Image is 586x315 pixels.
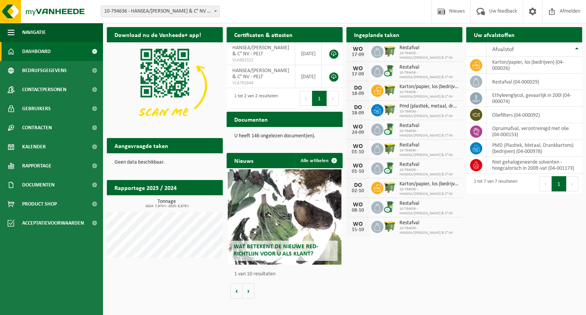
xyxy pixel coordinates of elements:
[383,122,396,135] img: WB-0240-CU
[22,194,57,214] span: Product Shop
[350,188,365,194] div: 02-10
[350,227,365,233] div: 15-10
[486,57,582,74] td: karton/papier, los (bedrijven) (04-000026)
[486,90,582,107] td: ethyleenglycol, gevaarlijk in 200l (04-000074)
[350,202,365,208] div: WO
[22,61,67,80] span: Bedrijfsgegevens
[470,175,517,192] div: 1 tot 7 van 7 resultaten
[22,137,46,156] span: Kalender
[486,107,582,123] td: oliefilters (04-000092)
[350,91,365,96] div: 18-09
[552,176,567,191] button: 1
[350,221,365,227] div: WO
[399,207,459,216] span: 10-794636 - HANSEA/[PERSON_NAME] & C° NV
[399,162,459,168] span: Restafval
[327,91,339,106] button: Next
[383,103,396,116] img: WB-1100-HPE-GN-50
[383,220,396,233] img: WB-1100-HPE-GN-50
[111,204,223,208] span: 2024: 7,974 t - 2025: 6,679 t
[22,156,52,175] span: Rapportage
[486,157,582,174] td: niet gehalogeneerde solventen - hoogcalorisch in 200lt-vat (04-001173)
[107,27,209,42] h2: Download nu de Vanheede+ app!
[101,6,219,17] span: 10-794636 - HANSEA/R. MELOTTE & C° NV - PELT
[399,103,459,109] span: Pmd (plastiek, metaal, drankkartons) (bedrijven)
[22,175,55,194] span: Documenten
[350,104,365,111] div: DO
[350,182,365,188] div: DO
[399,90,459,99] span: 10-794636 - HANSEA/[PERSON_NAME] & C° NV
[567,176,578,191] button: Next
[234,272,339,277] p: 1 van 10 resultaten
[22,42,51,61] span: Dashboard
[232,45,289,57] span: HANSEA/[PERSON_NAME] & C° NV - PELT
[350,111,365,116] div: 18-09
[234,133,335,139] p: U heeft 146 ongelezen document(en).
[383,142,396,155] img: WB-1100-HPE-GN-50
[22,23,46,42] span: Navigatie
[350,66,365,72] div: WO
[486,140,582,157] td: PMD (Plastiek, Metaal, Drankkartons) (bedrijven) (04-000978)
[486,123,582,140] td: opruimafval, verontreinigd met olie (04-000153)
[22,214,84,233] span: Acceptatievoorwaarden
[350,169,365,174] div: 01-10
[228,169,341,265] a: Wat betekent de nieuwe RED-richtlijn voor u als klant?
[295,65,322,88] td: [DATE]
[350,52,365,58] div: 17-09
[399,226,459,235] span: 10-794636 - HANSEA/[PERSON_NAME] & C° NV
[399,181,459,187] span: Karton/papier, los (bedrijven)
[350,149,365,155] div: 01-10
[295,42,322,65] td: [DATE]
[22,80,66,99] span: Contactpersonen
[300,91,312,106] button: Previous
[233,244,318,257] span: Wat betekent de nieuwe RED-richtlijn voor u als klant?
[350,85,365,91] div: DO
[350,208,365,213] div: 08-10
[383,45,396,58] img: WB-1100-HPE-GN-50
[350,46,365,52] div: WO
[111,199,223,208] h3: Tonnage
[399,129,459,138] span: 10-794636 - HANSEA/[PERSON_NAME] & C° NV
[166,195,222,210] a: Bekijk rapportage
[399,45,459,51] span: Restafval
[350,72,365,77] div: 17-09
[399,148,459,157] span: 10-794636 - HANSEA/[PERSON_NAME] & C° NV
[486,74,582,90] td: restafval (04-000029)
[399,220,459,226] span: Restafval
[399,142,459,148] span: Restafval
[232,57,289,63] span: VLA901522
[383,64,396,77] img: WB-0240-CU
[383,161,396,174] img: WB-0240-CU
[107,138,176,153] h2: Aangevraagde taken
[295,153,342,168] a: Alle artikelen
[399,109,459,119] span: 10-794636 - HANSEA/[PERSON_NAME] & C° NV
[350,163,365,169] div: WO
[232,68,289,80] span: HANSEA/[PERSON_NAME] & C° NV - PELT
[539,176,552,191] button: Previous
[383,181,396,194] img: WB-1100-HPE-GN-50
[227,153,261,168] h2: Nieuws
[350,143,365,149] div: WO
[107,42,223,129] img: Download de VHEPlus App
[230,90,278,107] div: 1 tot 2 van 2 resultaten
[346,27,407,42] h2: Ingeplande taken
[22,118,52,137] span: Contracten
[492,47,514,53] span: Afvalstof
[312,91,327,106] button: 1
[350,124,365,130] div: WO
[399,71,459,80] span: 10-794636 - HANSEA/[PERSON_NAME] & C° NV
[399,51,459,60] span: 10-794636 - HANSEA/[PERSON_NAME] & C° NV
[22,99,51,118] span: Gebruikers
[399,187,459,196] span: 10-794636 - HANSEA/[PERSON_NAME] & C° NV
[350,130,365,135] div: 24-09
[230,283,243,299] button: Vorige
[399,201,459,207] span: Restafval
[232,80,289,86] span: VLA701644
[466,27,522,42] h2: Uw afvalstoffen
[399,64,459,71] span: Restafval
[227,112,275,127] h2: Documenten
[383,84,396,96] img: WB-1100-HPE-GN-50
[399,84,459,90] span: Karton/papier, los (bedrijven)
[114,160,215,165] p: Geen data beschikbaar.
[383,200,396,213] img: WB-0240-CU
